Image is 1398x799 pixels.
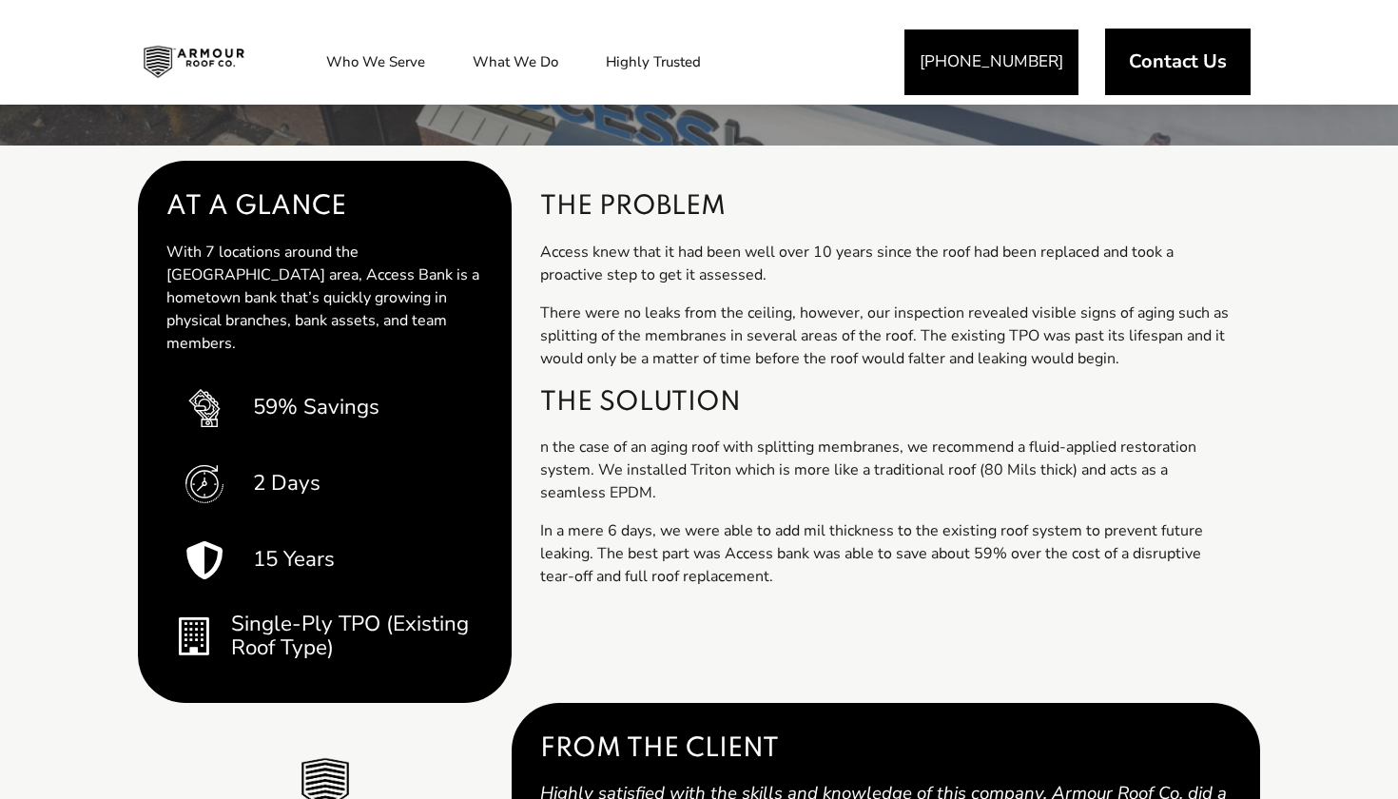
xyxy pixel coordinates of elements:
span: With 7 locations around the [GEOGRAPHIC_DATA] area, Access Bank is a hometown bank that’s quickly... [166,242,479,354]
a: Who We Serve [307,38,444,86]
a: What We Do [454,38,577,86]
span: n the case of an aging roof with splitting membranes, we recommend a fluid-applied restoration sy... [540,437,1196,503]
span: THE SOLUTION [540,385,1232,421]
span: 2 Days [243,472,320,496]
img: Industrial and Commercial Roofing Company | Armour Roof Co. [128,38,260,86]
a: Contact Us [1105,29,1251,95]
a: Highly Trusted [587,38,720,86]
span: In a mere 6 days, we were able to add mil thickness to the existing roof system to prevent future... [540,520,1203,587]
a: [PHONE_NUMBER] [904,29,1078,95]
span: FROM THE CLIENT [540,731,1232,768]
span: THE PROBLEM [540,189,1232,225]
span: 15 Years [243,548,335,572]
span: Contact Us [1129,52,1227,71]
span: AT A GLANCE [166,189,483,225]
span: 59% Savings [243,396,379,419]
span: Single-Ply TPO (Existing Roof Type) [221,613,474,659]
span: Access knew that it had been well over 10 years since the roof had been replaced and took a proac... [540,242,1174,285]
span: There were no leaks from the ceiling, however, our inspection revealed visible signs of aging suc... [540,302,1229,369]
